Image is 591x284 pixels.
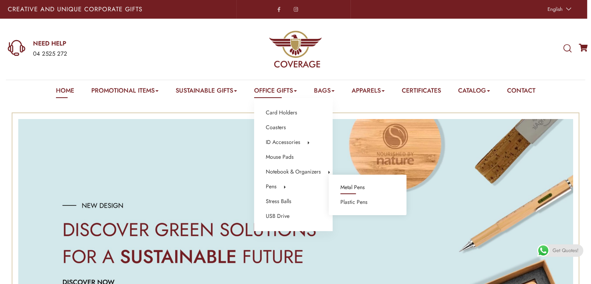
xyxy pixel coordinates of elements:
[254,86,297,98] a: Office Gifts
[33,39,193,48] a: NEED HELP
[266,137,300,147] a: ID Accessories
[314,86,335,98] a: Bags
[340,197,368,207] a: Plastic Pens
[266,152,294,162] a: Mouse Pads
[91,86,159,98] a: Promotional Items
[266,182,277,192] a: Pens
[33,49,193,59] div: 04 2525 272
[544,4,574,15] a: English
[458,86,490,98] a: Catalog
[266,211,289,221] a: USB Drive
[266,167,321,177] a: Notebook & Organizers
[553,244,579,257] span: Get Quotes!
[352,86,385,98] a: Apparels
[56,86,74,98] a: Home
[266,196,291,207] a: Stress Balls
[547,5,563,13] span: English
[402,86,441,98] a: Certificates
[266,123,286,133] a: Coasters
[176,86,237,98] a: Sustainable Gifts
[507,86,535,98] a: Contact
[266,108,297,118] a: Card Holders
[8,6,232,12] p: Creative and Unique Corporate Gifts
[340,182,365,193] a: Metal Pens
